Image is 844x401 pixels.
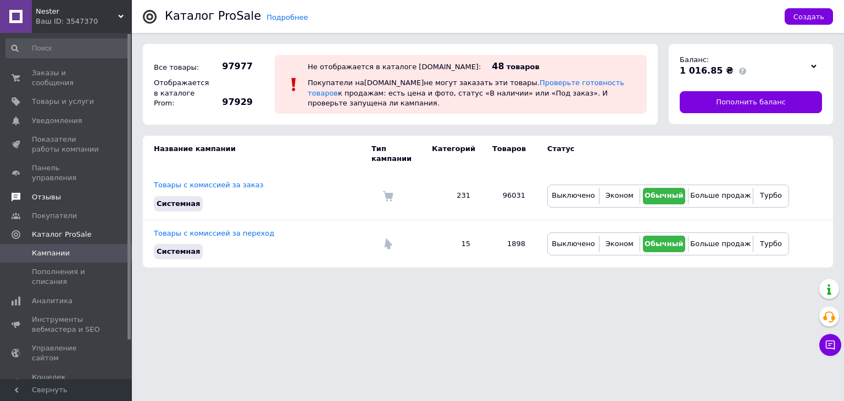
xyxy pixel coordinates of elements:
span: Покупатели [32,211,77,221]
span: Больше продаж [690,240,751,248]
button: Больше продаж [691,188,750,204]
span: Кампании [32,248,70,258]
button: Обычный [643,188,685,204]
span: Системная [157,199,200,208]
span: Турбо [760,191,782,199]
span: Выключено [552,191,595,199]
span: Эконом [606,240,634,248]
span: 1 016.85 ₴ [680,65,734,76]
button: Чат с покупателем [819,334,841,356]
button: Выключено [551,188,596,204]
span: Системная [157,247,200,255]
span: Обычный [645,191,684,199]
span: 97929 [214,96,253,108]
td: 231 [421,172,481,220]
td: 1898 [481,220,536,268]
span: Аналитика [32,296,73,306]
td: Статус [536,136,789,172]
span: Обычный [645,240,684,248]
button: Турбо [756,236,786,252]
button: Эконом [602,188,637,204]
div: Все товары: [151,60,212,75]
span: Уведомления [32,116,82,126]
a: Пополнить баланс [680,91,822,113]
span: Турбо [760,240,782,248]
span: Кошелек компании [32,372,102,392]
input: Поиск [5,38,130,58]
span: Панель управления [32,163,102,183]
img: Комиссия за переход [382,238,393,249]
img: Комиссия за заказ [382,191,393,202]
span: Показатели работы компании [32,135,102,154]
button: Выключено [551,236,596,252]
span: 48 [492,61,504,71]
a: Товары с комиссией за переход [154,229,274,237]
button: Создать [785,8,833,25]
div: Отображается в каталоге Prom: [151,75,212,111]
td: Тип кампании [371,136,421,172]
button: Больше продаж [691,236,750,252]
span: Покупатели на [DOMAIN_NAME] не могут заказать эти товары. к продажам: есть цена и фото, статус «В... [308,79,624,107]
span: Пополнить баланс [716,97,786,107]
div: Не отображается в каталоге [DOMAIN_NAME]: [308,63,481,71]
a: Проверьте готовность товаров [308,79,624,97]
td: Категорий [421,136,481,172]
span: 97977 [214,60,253,73]
span: Управление сайтом [32,343,102,363]
span: товаров [507,63,540,71]
button: Обычный [643,236,685,252]
div: Ваш ID: 3547370 [36,16,132,26]
td: Товаров [481,136,536,172]
div: Каталог ProSale [165,10,261,22]
span: Отзывы [32,192,61,202]
td: 96031 [481,172,536,220]
span: Эконом [606,191,634,199]
a: Товары с комиссией за заказ [154,181,263,189]
button: Турбо [756,188,786,204]
td: Название кампании [143,136,371,172]
a: Подробнее [266,13,308,21]
img: :exclamation: [286,76,302,93]
span: Выключено [552,240,595,248]
span: Создать [793,13,824,21]
span: Заказы и сообщения [32,68,102,88]
td: 15 [421,220,481,268]
span: Пополнения и списания [32,267,102,287]
span: Больше продаж [690,191,751,199]
span: Каталог ProSale [32,230,91,240]
span: Nester [36,7,118,16]
span: Инструменты вебмастера и SEO [32,315,102,335]
button: Эконом [602,236,637,252]
span: Товары и услуги [32,97,94,107]
span: Баланс: [680,55,709,64]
